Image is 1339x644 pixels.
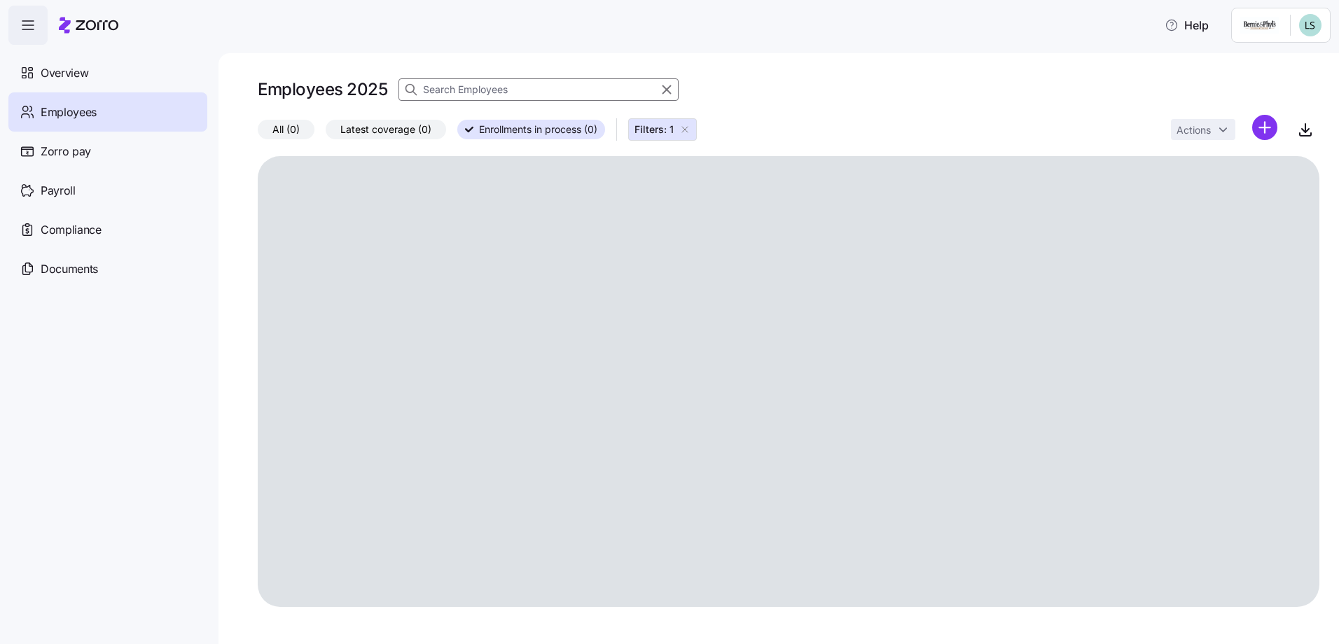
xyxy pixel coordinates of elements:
[340,120,431,139] span: Latest coverage (0)
[634,122,674,136] span: Filters: 1
[479,120,597,139] span: Enrollments in process (0)
[41,182,76,199] span: Payroll
[8,53,207,92] a: Overview
[41,104,97,121] span: Employees
[41,260,98,278] span: Documents
[628,118,697,141] button: Filters: 1
[258,78,387,100] h1: Employees 2025
[1299,14,1321,36] img: d552751acb159096fc10a5bc90168bac
[8,132,207,171] a: Zorro pay
[1240,17,1279,34] img: Employer logo
[41,143,91,160] span: Zorro pay
[1165,17,1209,34] span: Help
[8,249,207,288] a: Documents
[41,64,88,82] span: Overview
[8,92,207,132] a: Employees
[41,221,102,239] span: Compliance
[8,210,207,249] a: Compliance
[272,120,300,139] span: All (0)
[1171,119,1235,140] button: Actions
[1153,11,1220,39] button: Help
[1177,125,1211,135] span: Actions
[1252,115,1277,140] svg: add icon
[8,171,207,210] a: Payroll
[398,78,679,101] input: Search Employees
